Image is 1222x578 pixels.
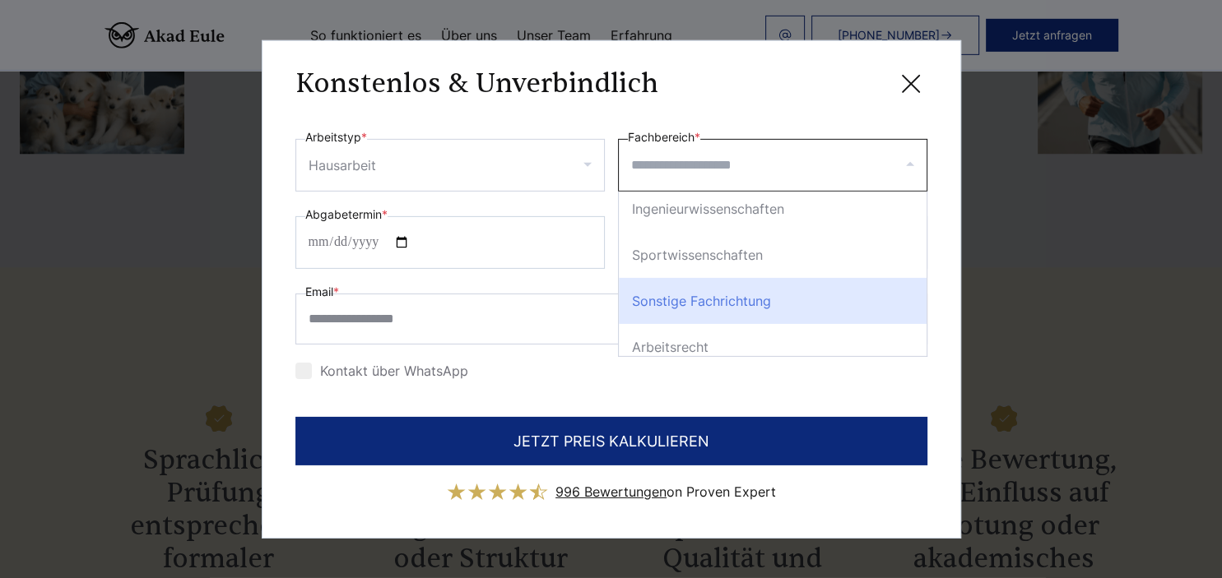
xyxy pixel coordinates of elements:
div: Arbeitsrecht [619,324,927,370]
label: Kontakt über WhatsApp [295,363,468,379]
span: 996 Bewertungen [555,483,667,500]
div: Hausarbeit [309,152,376,178]
label: Email [305,282,339,302]
label: Fachbereich [628,127,700,147]
div: on Proven Expert [555,479,776,505]
div: Ingenieurwissenschaften [619,186,927,232]
div: Sportwissenschaften [619,232,927,278]
div: Sonstige Fachrichtung [619,278,927,324]
label: Arbeitstyp [305,127,367,147]
h3: Konstenlos & Unverbindlich [295,67,658,100]
button: JETZT PREIS KALKULIEREN [295,417,927,465]
label: Abgabetermin [305,205,388,224]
